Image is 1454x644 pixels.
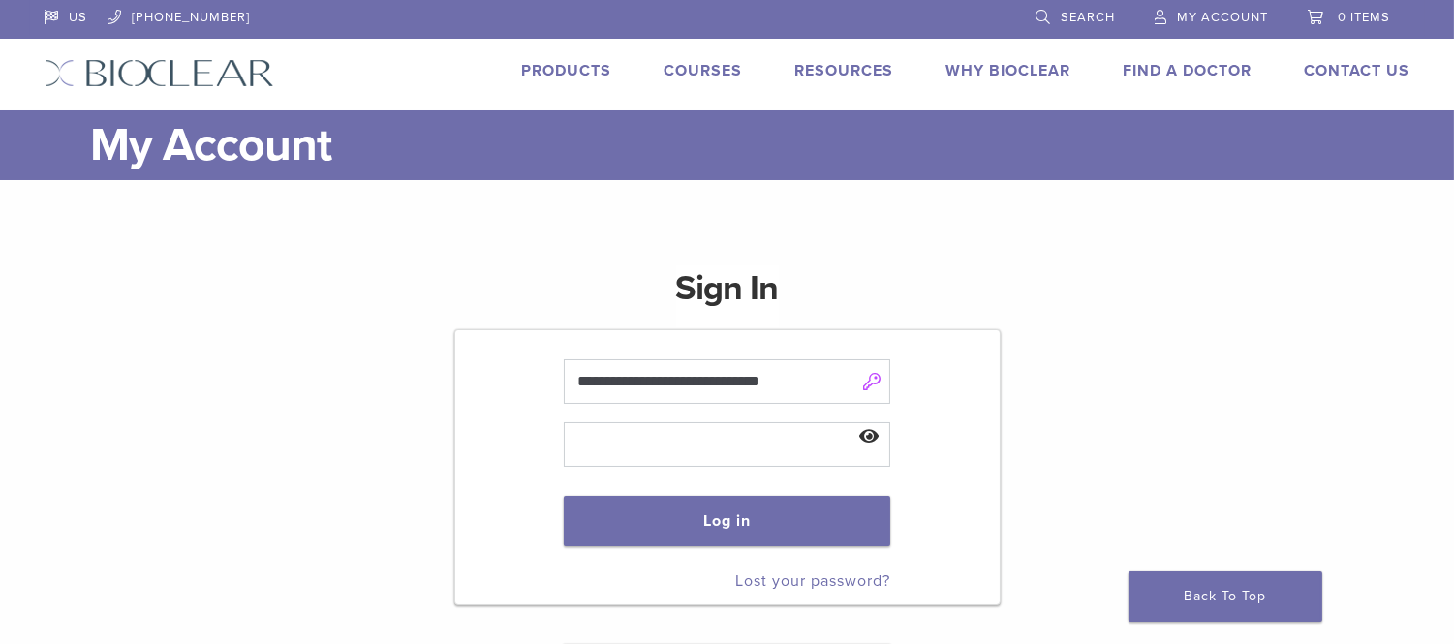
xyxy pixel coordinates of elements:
[91,110,1410,180] h1: My Account
[1124,61,1253,80] a: Find A Doctor
[1339,10,1391,25] span: 0 items
[564,496,890,546] button: Log in
[849,413,890,462] button: Show password
[735,571,890,591] a: Lost your password?
[1178,10,1269,25] span: My Account
[1062,10,1116,25] span: Search
[795,61,894,80] a: Resources
[665,61,743,80] a: Courses
[946,61,1071,80] a: Why Bioclear
[45,59,274,87] img: Bioclear
[676,265,779,327] h1: Sign In
[1305,61,1410,80] a: Contact Us
[1129,571,1322,622] a: Back To Top
[522,61,612,80] a: Products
